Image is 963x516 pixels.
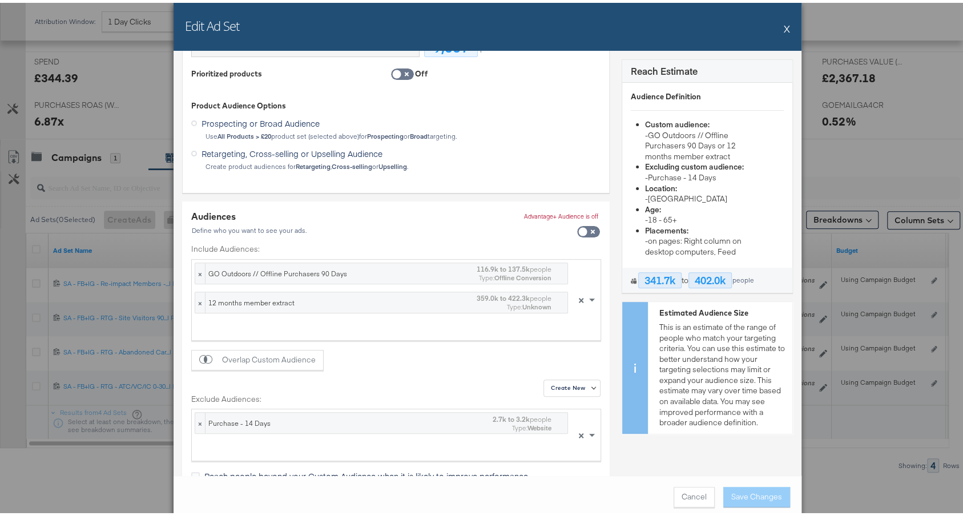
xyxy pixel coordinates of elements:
span: × [578,426,584,437]
span: - on pages: Right column on desktop computers, Feed on desktop computers, Feed on mobile devices ... [645,233,743,307]
span: Prospecting or Broad Audience [202,115,320,126]
div: Off [415,66,428,76]
strong: Broad [410,129,428,138]
strong: Reach Estimate [631,62,698,74]
span: - [GEOGRAPHIC_DATA] [645,191,727,201]
p: Advantage+ Audience is off [524,209,598,217]
strong: Unknown [522,300,551,308]
button: Cancel [674,484,715,505]
div: This is an estimate of the range of people who match your targeting criteria. You can use this es... [648,299,792,431]
div: Type: [512,421,551,429]
label: Exclude Audiences: [191,391,601,402]
span: Clear all [577,257,586,337]
button: Overlap Custom Audience [191,347,324,368]
label: Include Audiences: [191,241,601,252]
button: X [784,14,790,37]
div: 12 months member extract [208,295,468,304]
button: Create New [543,377,601,394]
span: Reach people beyond your Custom Audience when it is likely to improve performance. [204,467,530,479]
div: people [493,412,551,421]
div: 341.7k [638,269,682,285]
strong: Upselling [378,159,407,168]
span: × [195,410,206,430]
strong: Excluding custom audience: [645,159,744,170]
div: Audience Definition [631,88,784,99]
span: product set (selected above) [217,129,359,138]
strong: Website [527,421,551,429]
strong: Custom audience: [645,116,710,127]
span: - Purchase - 14 Days [645,170,716,180]
h2: Edit Ad Set [185,14,239,31]
strong: Location: [645,180,677,191]
span: - 18 - 65+ [645,212,677,222]
span: × [195,289,206,310]
div: to [622,265,792,290]
span: - GO Outdoors // Offline Purchasers 90 Days or 12 months member extract [645,127,736,159]
div: Type: [479,271,551,279]
div: people [732,273,755,281]
strong: Retargeting [296,159,331,168]
strong: 2.7k to 3.2k [493,412,530,421]
div: people [477,291,551,300]
strong: Offline Conversion [494,271,551,279]
strong: Cross-selling [332,159,372,168]
span: × [578,291,584,301]
span: Use for or targeting. [206,129,457,138]
strong: Age: [645,201,661,212]
strong: 9,557 [352,39,372,49]
strong: 116.9k to 137.5k [477,261,530,271]
div: Prioritized products [191,66,262,76]
span: Retargeting, Cross-selling or Upselling Audience [202,145,382,156]
strong: All Products > £20 [217,129,271,138]
strong: Prospecting [367,129,404,138]
div: Product Audience Options [191,98,601,108]
div: Type: [507,300,551,308]
div: people [477,261,551,271]
div: 402.0k [688,269,732,285]
strong: Placements: [645,223,688,233]
span: × [195,260,206,281]
div: GO Outdoors // Offline Purchasers 90 Days [208,266,468,275]
span: Create product audiences for , or . [206,159,408,168]
div: Purchase - 14 Days [208,416,484,425]
strong: 359.0k to 422.3k [477,291,530,300]
div: Define who you want to see your ads. [191,224,307,232]
div: Estimated Audience Size [659,305,787,316]
span: Clear all [577,406,586,458]
div: Audiences [191,207,307,220]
